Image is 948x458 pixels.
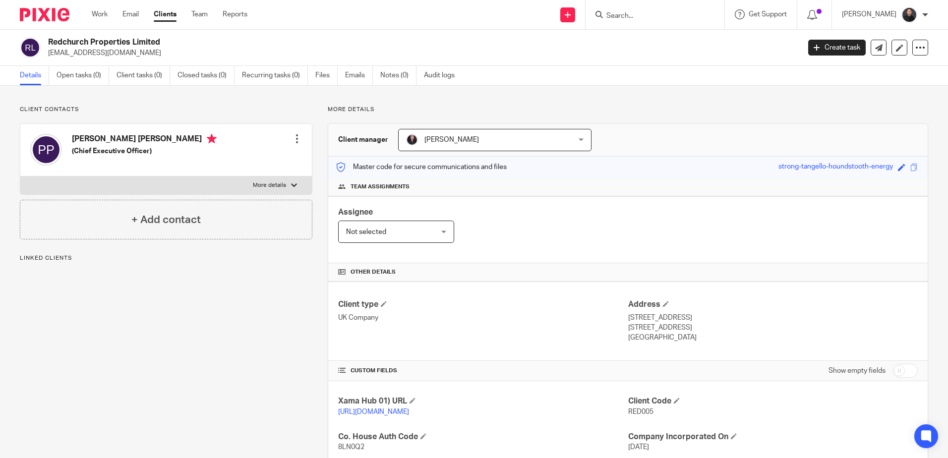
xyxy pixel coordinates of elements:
span: Get Support [749,11,787,18]
p: UK Company [338,313,628,323]
img: MicrosoftTeams-image.jfif [406,134,418,146]
input: Search [605,12,695,21]
a: Client tasks (0) [117,66,170,85]
a: Open tasks (0) [57,66,109,85]
span: [DATE] [628,444,649,451]
p: [STREET_ADDRESS] [628,323,918,333]
span: RED005 [628,408,653,415]
img: svg%3E [20,37,41,58]
a: Details [20,66,49,85]
img: Pixie [20,8,69,21]
a: Notes (0) [380,66,416,85]
a: Audit logs [424,66,462,85]
h2: Redchurch Properties Limited [48,37,644,48]
h4: Client Code [628,396,918,406]
a: Work [92,9,108,19]
span: Not selected [346,229,386,235]
p: [STREET_ADDRESS] [628,313,918,323]
p: [GEOGRAPHIC_DATA] [628,333,918,343]
p: More details [253,181,286,189]
h4: CUSTOM FIELDS [338,367,628,375]
img: My%20Photo.jpg [901,7,917,23]
div: strong-tangello-houndstooth-energy [778,162,893,173]
h4: Company Incorporated On [628,432,918,442]
a: [URL][DOMAIN_NAME] [338,408,409,415]
h4: [PERSON_NAME] [PERSON_NAME] [72,134,217,146]
h3: Client manager [338,135,388,145]
img: svg%3E [30,134,62,166]
i: Primary [207,134,217,144]
h4: Client type [338,299,628,310]
a: Reports [223,9,247,19]
h4: Co. House Auth Code [338,432,628,442]
a: Files [315,66,338,85]
span: [PERSON_NAME] [424,136,479,143]
span: Team assignments [351,183,410,191]
p: Master code for secure communications and files [336,162,507,172]
a: Clients [154,9,177,19]
p: Linked clients [20,254,312,262]
span: Other details [351,268,396,276]
a: Email [122,9,139,19]
a: Emails [345,66,373,85]
a: Recurring tasks (0) [242,66,308,85]
h4: + Add contact [131,212,201,228]
h5: (Chief Executive Officer) [72,146,217,156]
label: Show empty fields [829,366,886,376]
h4: Address [628,299,918,310]
p: Client contacts [20,106,312,114]
p: More details [328,106,928,114]
a: Team [191,9,208,19]
span: Assignee [338,208,373,216]
a: Closed tasks (0) [178,66,235,85]
a: Create task [808,40,866,56]
p: [EMAIL_ADDRESS][DOMAIN_NAME] [48,48,793,58]
h4: Xama Hub 01) URL [338,396,628,406]
p: [PERSON_NAME] [842,9,896,19]
span: 8LN0Q2 [338,444,364,451]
